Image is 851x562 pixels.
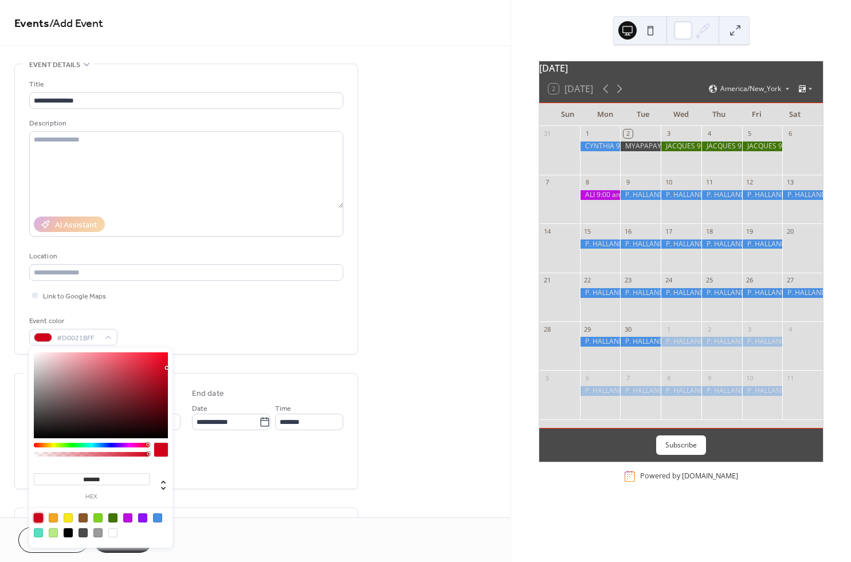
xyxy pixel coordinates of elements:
div: 19 [746,227,754,235]
div: 20 [786,227,794,235]
div: P. HALLANDALE [701,386,742,396]
div: 9 [623,178,632,187]
div: 7 [543,178,551,187]
div: P. HALLANDALE [661,190,701,200]
div: P. HALLANDALE [580,288,621,298]
div: P. HALLANDALE [580,337,621,347]
div: 1 [583,129,592,138]
div: P. HALLANDALE [782,288,823,298]
div: P. HALLANDALE [701,190,742,200]
div: Description [29,117,341,129]
div: End date [192,388,224,400]
div: P. HALLANDALE [620,386,661,396]
button: Subscribe [656,435,706,455]
div: #9013FE [138,513,147,522]
div: JACQUES 9:00 AM [661,142,701,151]
div: P. HALLANDALE [661,288,701,298]
div: 8 [664,374,673,382]
span: Event details [29,59,80,71]
span: Time [275,403,291,415]
div: 17 [664,227,673,235]
div: #F5A623 [49,513,58,522]
div: 14 [543,227,551,235]
div: 22 [583,276,592,285]
div: #B8E986 [49,528,58,537]
div: [DATE] [539,61,823,75]
div: 9 [705,374,713,382]
div: P. HALLANDALE [701,288,742,298]
div: 5 [746,129,754,138]
div: 3 [664,129,673,138]
div: JACQUES 9:00 AM [701,142,742,151]
div: MYAPAPAYA 9:00 AM [620,142,661,151]
div: 4 [705,129,713,138]
div: #4A90E2 [153,513,162,522]
div: P. HALLANDALE [661,337,701,347]
div: 7 [623,374,632,382]
div: Wed [662,103,700,126]
div: 25 [705,276,713,285]
div: P. HALLANDALE [782,190,823,200]
div: #8B572A [79,513,88,522]
div: P. HALLANDALE [620,337,661,347]
div: 26 [746,276,754,285]
a: Events [14,13,49,35]
div: 5 [543,374,551,382]
div: 24 [664,276,673,285]
div: P. HALLANDALE [620,239,661,249]
div: #50E3C2 [34,528,43,537]
div: 28 [543,325,551,333]
div: 27 [786,276,794,285]
div: 4 [786,325,794,333]
div: P. HALLANDALE [580,386,621,396]
div: 18 [705,227,713,235]
div: P. HALLANDALE [620,288,661,298]
span: #D0021BFF [57,332,99,344]
div: #9B9B9B [93,528,103,537]
div: 6 [583,374,592,382]
div: P. HALLANDALE [742,239,783,249]
div: 2 [705,325,713,333]
div: 11 [786,374,794,382]
div: 10 [664,178,673,187]
div: P. HALLANDALE [580,239,621,249]
div: #4A4A4A [79,528,88,537]
div: ALI 9:00 am [580,190,621,200]
button: Cancel [18,527,89,553]
div: P. HALLANDALE [661,386,701,396]
div: Location [29,250,341,262]
div: P. HALLANDALE [742,337,783,347]
div: P. HALLANDALE [701,337,742,347]
div: Sun [548,103,586,126]
div: #7ED321 [93,513,103,522]
div: #BD10E0 [123,513,132,522]
div: 1 [664,325,673,333]
div: Sat [776,103,814,126]
div: 30 [623,325,632,333]
div: 21 [543,276,551,285]
div: 8 [583,178,592,187]
div: 31 [543,129,551,138]
div: P. HALLANDALE [661,239,701,249]
div: 10 [746,374,754,382]
span: America/New_York [720,85,781,92]
div: 2 [623,129,632,138]
div: JACQUES 9:00 AM [742,142,783,151]
div: P. HALLANDALE [742,190,783,200]
div: #417505 [108,513,117,522]
div: #F8E71C [64,513,73,522]
div: 13 [786,178,794,187]
span: / Add Event [49,13,103,35]
div: Event color [29,315,115,327]
div: #D0021B [34,513,43,522]
label: hex [34,494,150,500]
div: 16 [623,227,632,235]
div: 29 [583,325,592,333]
div: CYNTHIA 9:00 AM [580,142,621,151]
div: P. HALLANDALE [701,239,742,249]
div: Mon [586,103,624,126]
span: Link to Google Maps [43,290,106,302]
span: Date [192,403,207,415]
a: [DOMAIN_NAME] [682,471,738,481]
